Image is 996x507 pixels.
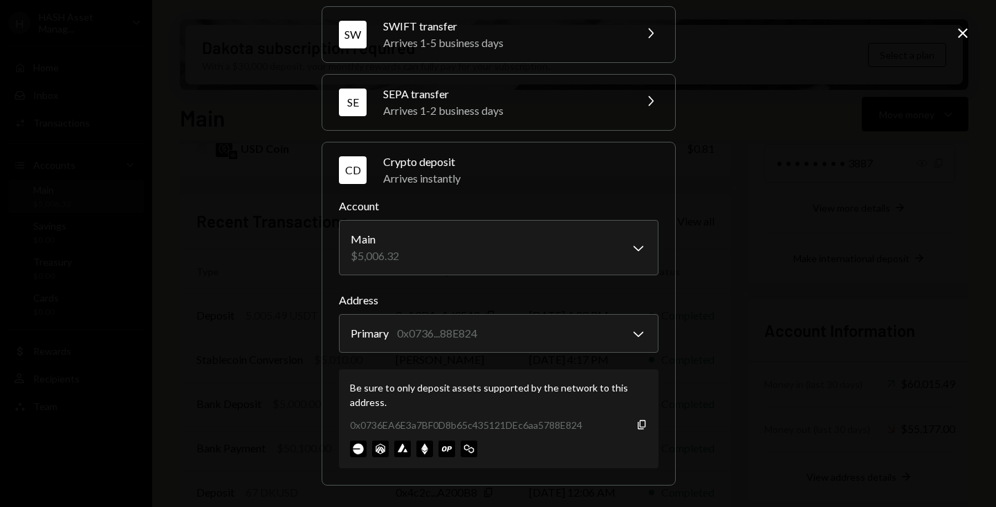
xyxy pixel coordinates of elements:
img: polygon-mainnet [461,441,477,457]
div: Arrives instantly [383,170,658,187]
label: Account [339,198,658,214]
div: CDCrypto depositArrives instantly [339,198,658,468]
button: Address [339,314,658,353]
div: Arrives 1-2 business days [383,102,625,119]
div: SWIFT transfer [383,18,625,35]
button: SESEPA transferArrives 1-2 business days [322,75,675,130]
div: Arrives 1-5 business days [383,35,625,51]
img: arbitrum-mainnet [372,441,389,457]
button: SWSWIFT transferArrives 1-5 business days [322,7,675,62]
div: Be sure to only deposit assets supported by the network to this address. [350,380,647,409]
div: Crypto deposit [383,154,658,170]
img: avalanche-mainnet [394,441,411,457]
div: CD [339,156,367,184]
img: optimism-mainnet [439,441,455,457]
div: SEPA transfer [383,86,625,102]
button: CDCrypto depositArrives instantly [322,142,675,198]
div: SE [339,89,367,116]
img: ethereum-mainnet [416,441,433,457]
img: base-mainnet [350,441,367,457]
label: Address [339,292,658,308]
button: Account [339,220,658,275]
div: 0x0736...88E824 [397,325,477,342]
div: 0x0736EA6E3a7BF0D8b65c435121DEc6aa5788E824 [350,418,582,432]
div: SW [339,21,367,48]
